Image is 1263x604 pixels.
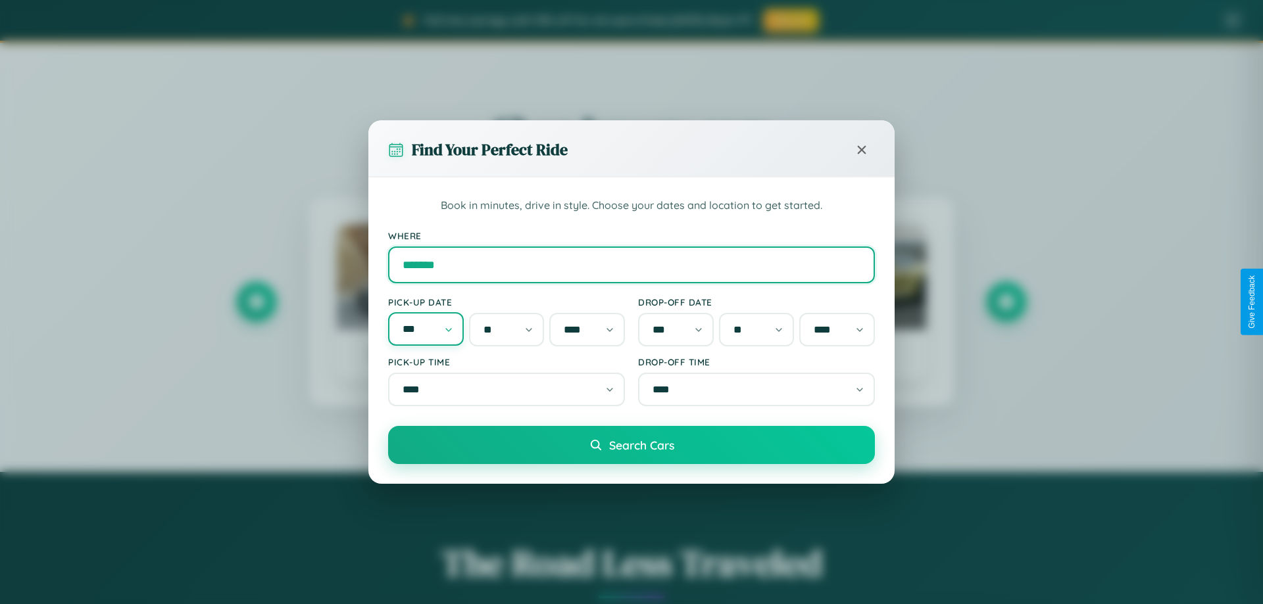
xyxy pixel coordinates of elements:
label: Drop-off Time [638,356,875,367]
label: Pick-up Time [388,356,625,367]
label: Where [388,230,875,241]
h3: Find Your Perfect Ride [412,139,568,160]
button: Search Cars [388,426,875,464]
label: Drop-off Date [638,296,875,308]
label: Pick-up Date [388,296,625,308]
span: Search Cars [609,438,674,452]
p: Book in minutes, drive in style. Choose your dates and location to get started. [388,197,875,214]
